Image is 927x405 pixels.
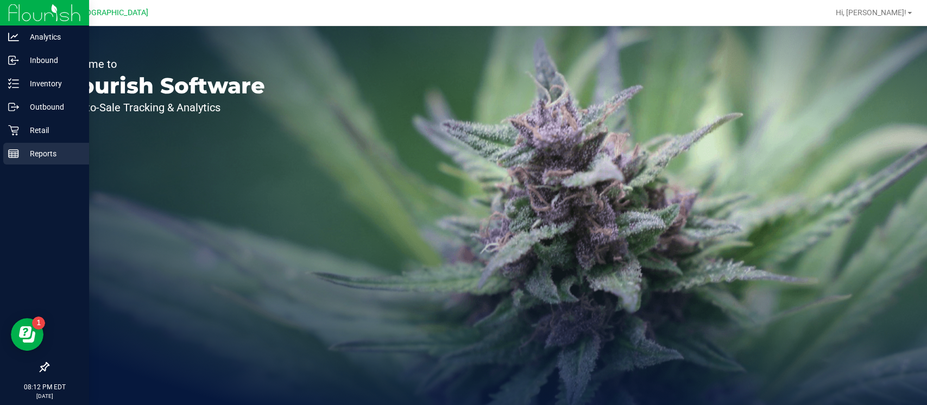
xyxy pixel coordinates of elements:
p: 08:12 PM EDT [5,382,84,392]
inline-svg: Reports [8,148,19,159]
p: Retail [19,124,84,137]
span: [GEOGRAPHIC_DATA] [74,8,148,17]
inline-svg: Inbound [8,55,19,66]
p: Reports [19,147,84,160]
p: Analytics [19,30,84,43]
iframe: Resource center [11,318,43,351]
p: Seed-to-Sale Tracking & Analytics [59,102,265,113]
p: Flourish Software [59,75,265,97]
inline-svg: Retail [8,125,19,136]
inline-svg: Outbound [8,102,19,112]
p: Inventory [19,77,84,90]
inline-svg: Inventory [8,78,19,89]
p: Outbound [19,100,84,113]
inline-svg: Analytics [8,31,19,42]
p: Welcome to [59,59,265,69]
iframe: Resource center unread badge [32,317,45,330]
span: Hi, [PERSON_NAME]! [836,8,906,17]
p: [DATE] [5,392,84,400]
p: Inbound [19,54,84,67]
